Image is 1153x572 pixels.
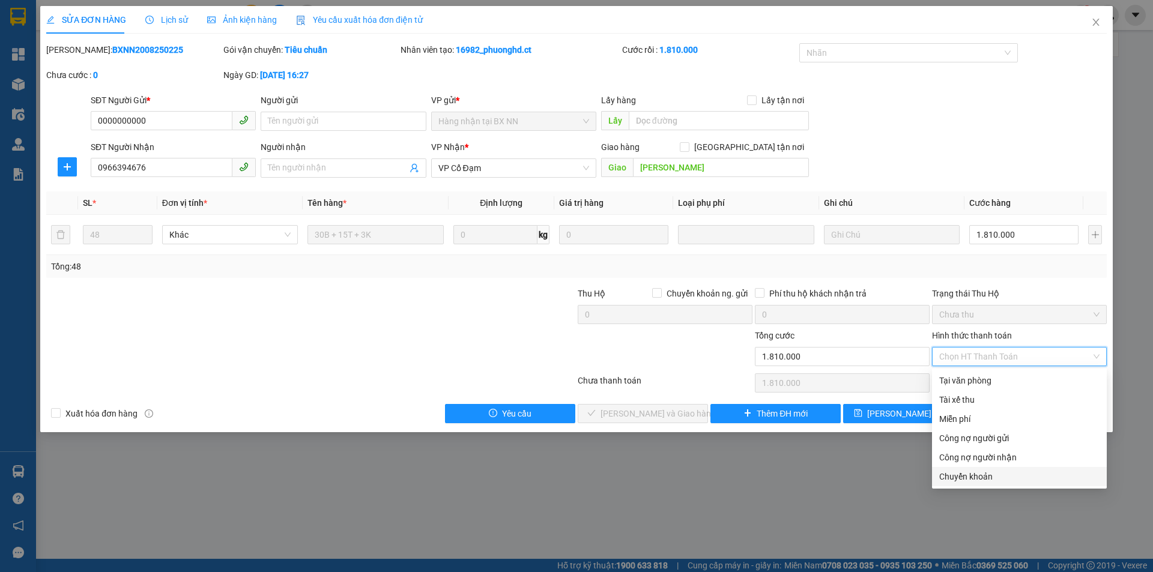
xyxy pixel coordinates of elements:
[932,429,1107,448] div: Cước gửi hàng sẽ được ghi vào công nợ của người gửi
[46,43,221,56] div: [PERSON_NAME]:
[445,404,575,423] button: exclamation-circleYêu cầu
[456,45,531,55] b: 16982_phuonghd.ct
[578,404,708,423] button: check[PERSON_NAME] và Giao hàng
[559,225,668,244] input: 0
[51,260,445,273] div: Tổng: 48
[489,409,497,418] span: exclamation-circle
[58,162,76,172] span: plus
[112,45,183,55] b: BXNN2008250225
[145,15,188,25] span: Lịch sử
[939,432,1100,445] div: Công nợ người gửi
[939,470,1100,483] div: Chuyển khoản
[764,287,871,300] span: Phí thu hộ khách nhận trả
[939,393,1100,406] div: Tài xế thu
[239,115,249,125] span: phone
[223,43,398,56] div: Gói vận chuyển:
[207,15,277,25] span: Ảnh kiện hàng
[169,226,291,244] span: Khác
[261,94,426,107] div: Người gửi
[622,43,797,56] div: Cước rồi :
[843,404,973,423] button: save[PERSON_NAME] thay đổi
[91,140,256,154] div: SĐT Người Nhận
[757,94,809,107] span: Lấy tận nơi
[51,225,70,244] button: delete
[867,407,963,420] span: [PERSON_NAME] thay đổi
[480,198,522,208] span: Định lượng
[260,70,309,80] b: [DATE] 16:27
[1088,225,1101,244] button: plus
[83,198,92,208] span: SL
[755,331,794,340] span: Tổng cước
[633,158,809,177] input: Dọc đường
[91,94,256,107] div: SĐT Người Gửi
[659,45,698,55] b: 1.810.000
[285,45,327,55] b: Tiêu chuẩn
[939,451,1100,464] div: Công nợ người nhận
[207,16,216,24] span: picture
[296,15,423,25] span: Yêu cầu xuất hóa đơn điện tử
[662,287,752,300] span: Chuyển khoản ng. gửi
[559,198,604,208] span: Giá trị hàng
[578,289,605,298] span: Thu Hộ
[969,198,1011,208] span: Cước hàng
[932,448,1107,467] div: Cước gửi hàng sẽ được ghi vào công nợ của người nhận
[46,15,126,25] span: SỬA ĐƠN HÀNG
[629,111,809,130] input: Dọc đường
[162,198,207,208] span: Đơn vị tính
[46,16,55,24] span: edit
[438,112,589,130] span: Hàng nhận tại BX NN
[932,287,1107,300] div: Trạng thái Thu Hộ
[145,409,153,418] span: info-circle
[93,70,98,80] b: 0
[939,412,1100,426] div: Miễn phí
[145,16,154,24] span: clock-circle
[824,225,960,244] input: Ghi Chú
[307,198,347,208] span: Tên hàng
[939,374,1100,387] div: Tại văn phòng
[932,331,1012,340] label: Hình thức thanh toán
[601,142,640,152] span: Giao hàng
[601,95,636,105] span: Lấy hàng
[757,407,808,420] span: Thêm ĐH mới
[410,163,419,173] span: user-add
[296,16,306,25] img: icon
[307,225,443,244] input: VD: Bàn, Ghế
[673,191,819,215] th: Loại phụ phí
[939,306,1100,324] span: Chưa thu
[537,225,549,244] span: kg
[710,404,841,423] button: plusThêm ĐH mới
[401,43,620,56] div: Nhân viên tạo:
[261,140,426,154] div: Người nhận
[939,348,1100,366] span: Chọn HT Thanh Toán
[819,191,964,215] th: Ghi chú
[854,409,862,418] span: save
[58,157,77,176] button: plus
[61,407,142,420] span: Xuất hóa đơn hàng
[601,158,633,177] span: Giao
[689,140,809,154] span: [GEOGRAPHIC_DATA] tận nơi
[46,68,221,82] div: Chưa cước :
[1079,6,1113,40] button: Close
[239,162,249,172] span: phone
[743,409,752,418] span: plus
[502,407,531,420] span: Yêu cầu
[223,68,398,82] div: Ngày GD:
[431,142,465,152] span: VP Nhận
[601,111,629,130] span: Lấy
[431,94,596,107] div: VP gửi
[576,374,754,395] div: Chưa thanh toán
[438,159,589,177] span: VP Cổ Đạm
[1091,17,1101,27] span: close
